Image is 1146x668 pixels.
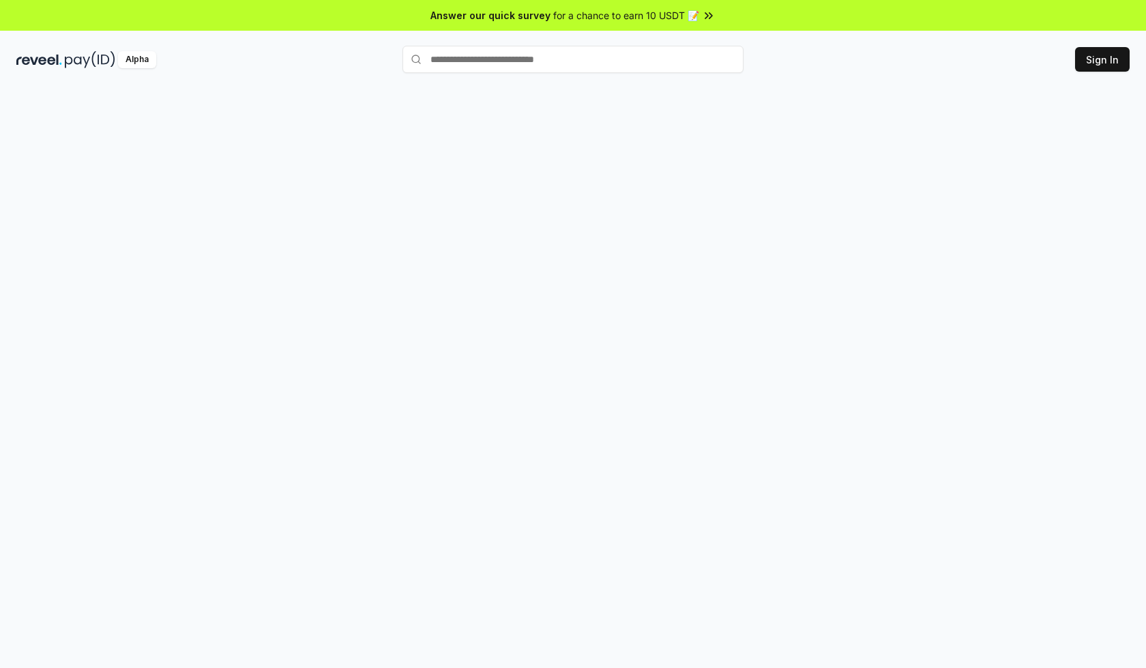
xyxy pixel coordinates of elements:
[65,51,115,68] img: pay_id
[16,51,62,68] img: reveel_dark
[553,8,699,23] span: for a chance to earn 10 USDT 📝
[430,8,550,23] span: Answer our quick survey
[1075,47,1130,72] button: Sign In
[118,51,156,68] div: Alpha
